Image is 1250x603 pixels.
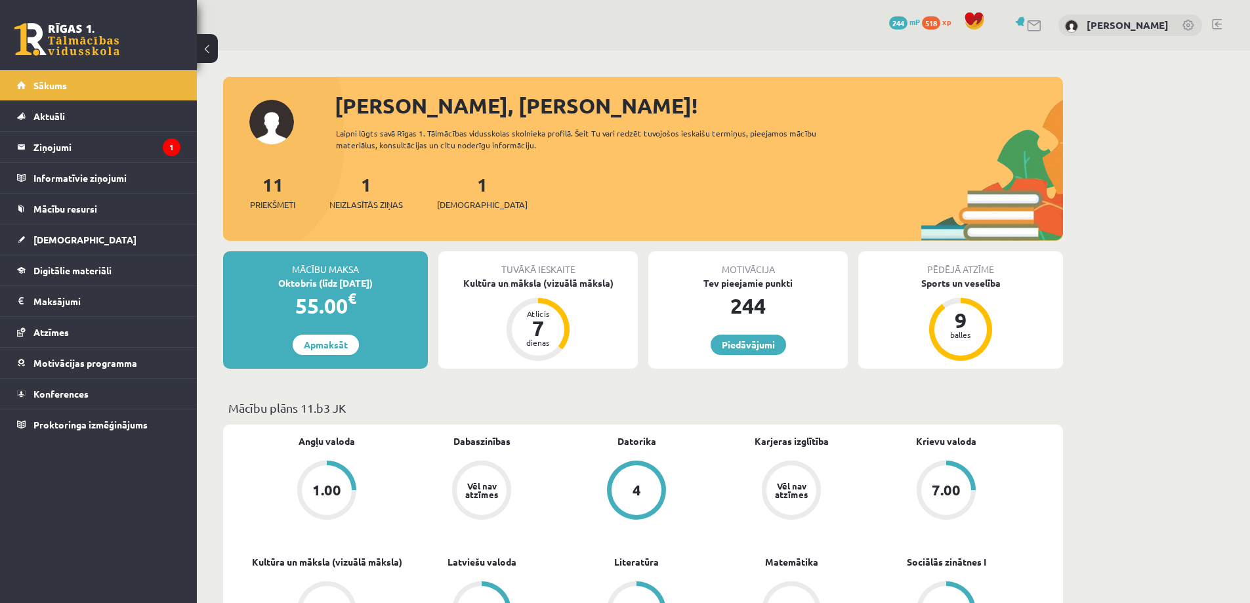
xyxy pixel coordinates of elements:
[909,16,920,27] span: mP
[299,434,355,448] a: Angļu valoda
[438,251,638,276] div: Tuvākā ieskaite
[223,276,428,290] div: Oktobris (līdz [DATE])
[438,276,638,363] a: Kultūra un māksla (vizuālā māksla) Atlicis 7 dienas
[312,483,341,497] div: 1.00
[889,16,920,27] a: 244 mP
[932,483,961,497] div: 7.00
[17,132,180,162] a: Ziņojumi1
[17,163,180,193] a: Informatīvie ziņojumi
[17,194,180,224] a: Mācību resursi
[329,198,403,211] span: Neizlasītās ziņas
[1087,18,1169,31] a: [PERSON_NAME]
[17,317,180,347] a: Atzīmes
[518,310,558,318] div: Atlicis
[33,264,112,276] span: Digitālie materiāli
[916,434,976,448] a: Krievu valoda
[17,255,180,285] a: Digitālie materiāli
[617,434,656,448] a: Datorika
[941,331,980,339] div: balles
[922,16,940,30] span: 518
[249,461,404,522] a: 1.00
[223,290,428,322] div: 55.00
[33,110,65,122] span: Aktuāli
[438,276,638,290] div: Kultūra un māksla (vizuālā māksla)
[33,326,69,338] span: Atzīmes
[714,461,869,522] a: Vēl nav atzīmes
[448,555,516,569] a: Latviešu valoda
[17,348,180,378] a: Motivācijas programma
[33,79,67,91] span: Sākums
[228,399,1058,417] p: Mācību plāns 11.b3 JK
[755,434,829,448] a: Karjeras izglītība
[33,357,137,369] span: Motivācijas programma
[250,198,295,211] span: Priekšmeti
[404,461,559,522] a: Vēl nav atzīmes
[463,482,500,499] div: Vēl nav atzīmes
[648,251,848,276] div: Motivācija
[614,555,659,569] a: Literatūra
[33,388,89,400] span: Konferences
[348,289,356,308] span: €
[335,90,1063,121] div: [PERSON_NAME], [PERSON_NAME]!
[437,173,528,211] a: 1[DEMOGRAPHIC_DATA]
[765,555,818,569] a: Matemātika
[453,434,510,448] a: Dabaszinības
[437,198,528,211] span: [DEMOGRAPHIC_DATA]
[773,482,810,499] div: Vēl nav atzīmes
[17,379,180,409] a: Konferences
[942,16,951,27] span: xp
[869,461,1024,522] a: 7.00
[33,132,180,162] legend: Ziņojumi
[889,16,907,30] span: 244
[518,339,558,346] div: dienas
[922,16,957,27] a: 518 xp
[941,310,980,331] div: 9
[633,483,641,497] div: 4
[163,138,180,156] i: 1
[858,251,1063,276] div: Pēdējā atzīme
[17,409,180,440] a: Proktoringa izmēģinājums
[336,127,840,151] div: Laipni lūgts savā Rīgas 1. Tālmācības vidusskolas skolnieka profilā. Šeit Tu vari redzēt tuvojošo...
[329,173,403,211] a: 1Neizlasītās ziņas
[907,555,986,569] a: Sociālās zinātnes I
[33,163,180,193] legend: Informatīvie ziņojumi
[858,276,1063,290] div: Sports un veselība
[17,286,180,316] a: Maksājumi
[518,318,558,339] div: 7
[711,335,786,355] a: Piedāvājumi
[1065,20,1078,33] img: Viktorija Romulāne
[33,234,136,245] span: [DEMOGRAPHIC_DATA]
[17,224,180,255] a: [DEMOGRAPHIC_DATA]
[17,70,180,100] a: Sākums
[858,276,1063,363] a: Sports un veselība 9 balles
[14,23,119,56] a: Rīgas 1. Tālmācības vidusskola
[293,335,359,355] a: Apmaksāt
[33,419,148,430] span: Proktoringa izmēģinājums
[252,555,402,569] a: Kultūra un māksla (vizuālā māksla)
[648,290,848,322] div: 244
[559,461,714,522] a: 4
[250,173,295,211] a: 11Priekšmeti
[33,286,180,316] legend: Maksājumi
[648,276,848,290] div: Tev pieejamie punkti
[33,203,97,215] span: Mācību resursi
[223,251,428,276] div: Mācību maksa
[17,101,180,131] a: Aktuāli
